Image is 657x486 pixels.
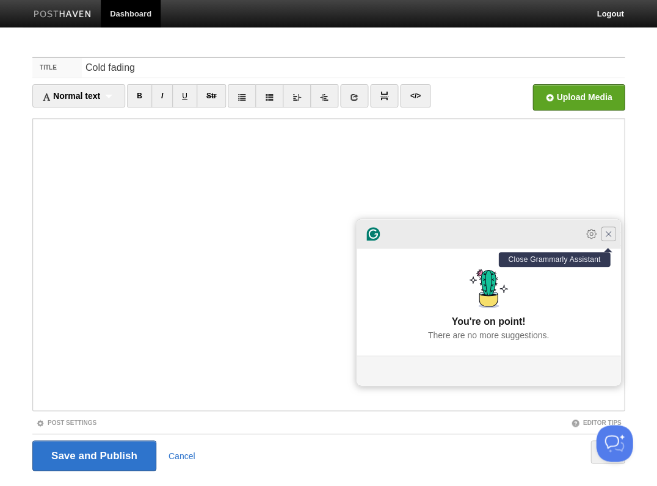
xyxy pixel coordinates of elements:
img: Posthaven-bar [34,10,92,20]
a: Cancel [169,451,195,460]
a: </> [400,84,430,107]
del: Str [206,92,217,100]
a: I [151,84,173,107]
label: Title [32,58,82,78]
span: Normal text [42,91,100,101]
iframe: Help Scout Beacon - Open [596,425,633,462]
a: Post Settings [36,419,96,426]
a: Str [197,84,227,107]
input: Save and Publish [32,440,156,471]
a: Editor Tips [571,419,621,426]
a: U [172,84,197,107]
img: pagebreak-icon.png [380,92,388,100]
a: B [127,84,152,107]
